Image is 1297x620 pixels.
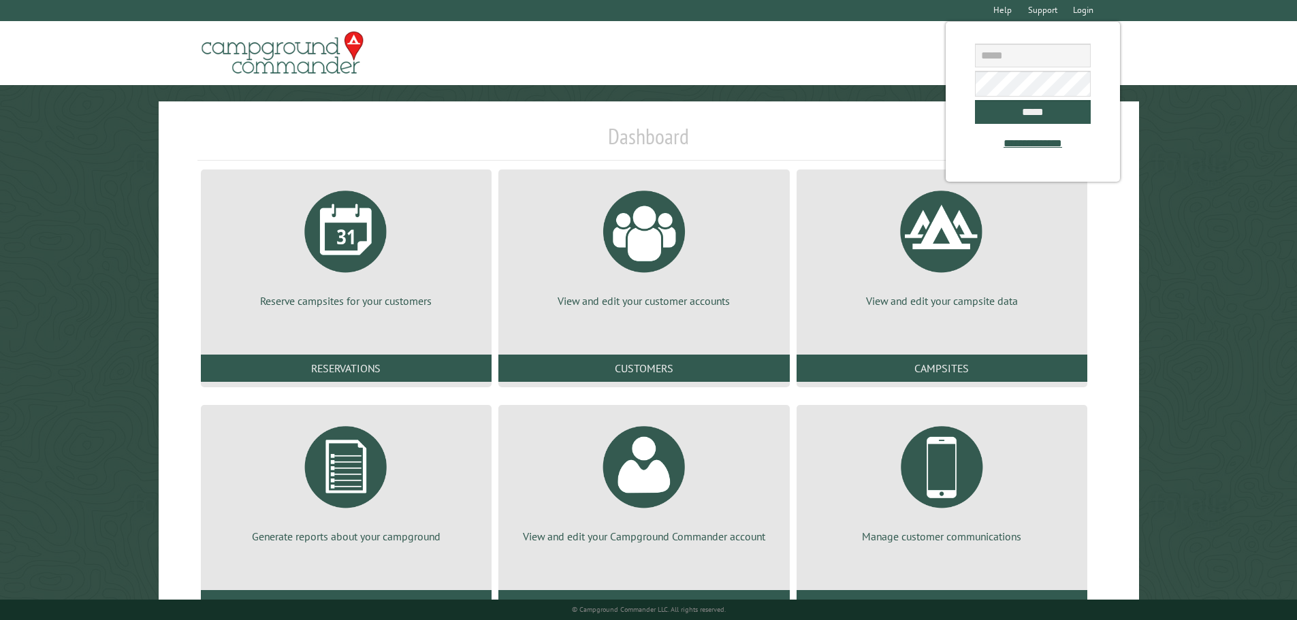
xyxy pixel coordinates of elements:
[813,529,1071,544] p: Manage customer communications
[217,529,475,544] p: Generate reports about your campground
[217,293,475,308] p: Reserve campsites for your customers
[515,293,773,308] p: View and edit your customer accounts
[498,355,789,382] a: Customers
[217,180,475,308] a: Reserve campsites for your customers
[217,416,475,544] a: Generate reports about your campground
[813,180,1071,308] a: View and edit your campsite data
[515,529,773,544] p: View and edit your Campground Commander account
[201,355,492,382] a: Reservations
[201,590,492,617] a: Reports
[515,180,773,308] a: View and edit your customer accounts
[197,27,368,80] img: Campground Commander
[813,416,1071,544] a: Manage customer communications
[572,605,726,614] small: © Campground Commander LLC. All rights reserved.
[498,590,789,617] a: Account
[797,590,1087,617] a: Communications
[515,416,773,544] a: View and edit your Campground Commander account
[813,293,1071,308] p: View and edit your campsite data
[797,355,1087,382] a: Campsites
[197,123,1100,161] h1: Dashboard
